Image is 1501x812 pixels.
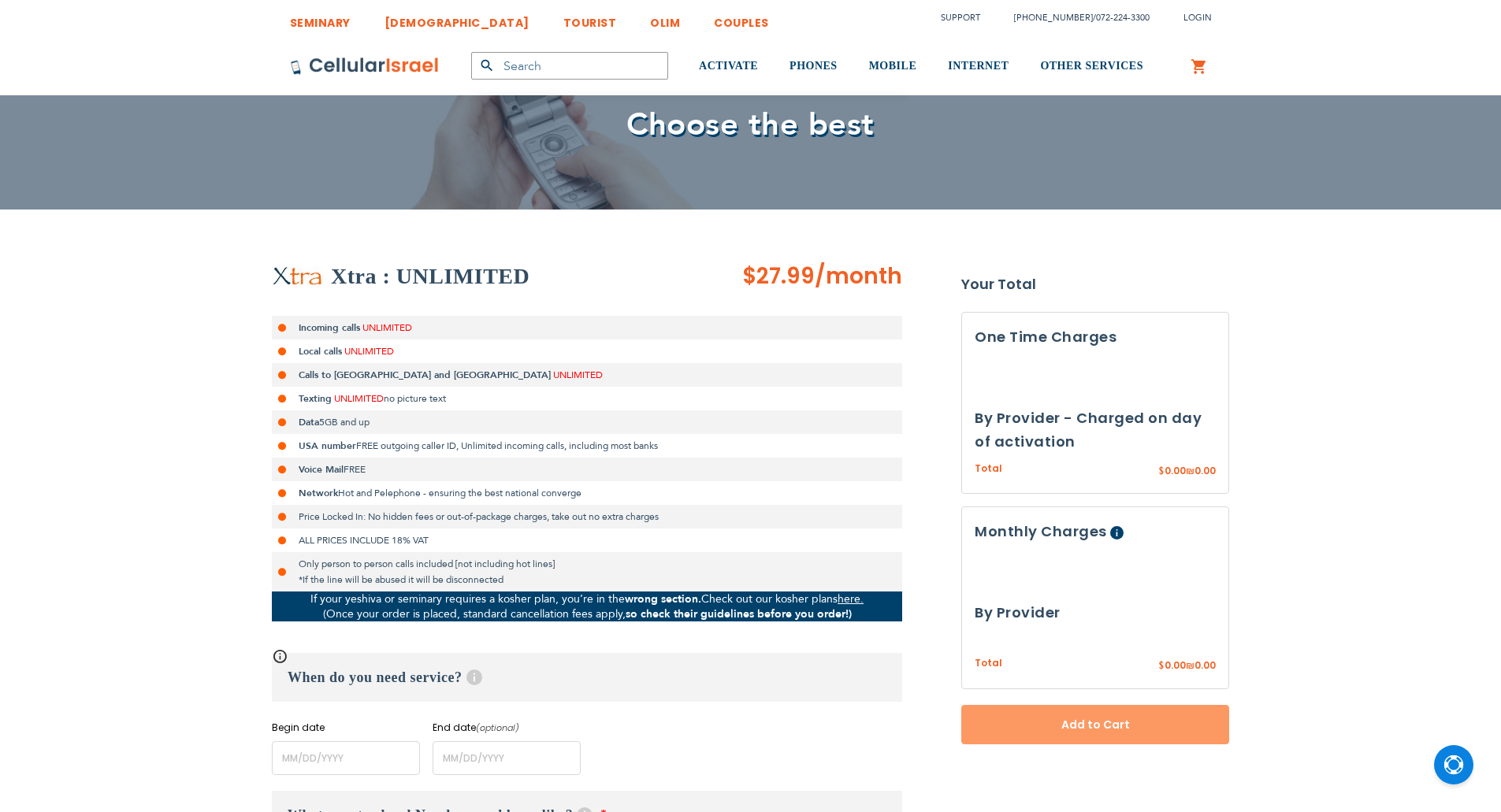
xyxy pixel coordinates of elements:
a: [DEMOGRAPHIC_DATA] [385,4,529,33]
li: ALL PRICES INCLUDE 18% VAT [272,528,902,552]
strong: Texting [299,392,332,405]
a: INTERNET [948,37,1009,96]
span: Hot and Pelephone - ensuring the best national converge [338,487,581,499]
span: Login [1183,12,1212,24]
span: Total [975,462,1002,476]
span: /month [815,261,902,292]
input: MM/DD/YYYY [433,741,581,775]
li: Only person to person calls included [not including hot lines] *If the line will be abused it wil... [272,552,902,591]
span: OTHER SERVICES [1040,60,1143,72]
span: no picture text [384,392,446,405]
span: UNLIMITED [344,345,394,358]
span: UNLIMITED [334,392,384,405]
span: MOBILE [869,60,917,72]
h3: When do you need service? [272,653,902,702]
span: $ [1158,465,1165,479]
span: ACTIVATE [699,60,758,72]
input: MM/DD/YYYY [272,741,420,775]
strong: Data [299,416,319,428]
li: / [998,6,1150,29]
span: Help [466,669,482,685]
a: OTHER SERVICES [1040,37,1143,96]
a: [PHONE_NUMBER] [1014,12,1093,24]
span: PHONES [790,60,838,72]
span: 0.00 [1165,659,1186,673]
span: 0.00 [1194,659,1216,673]
a: here. [838,591,864,606]
img: Cellular Israel Logo [290,57,440,76]
span: Monthly Charges [975,522,1107,542]
strong: Voice Mail [299,463,344,476]
strong: Your Total [961,273,1229,296]
input: Search [471,52,668,80]
img: Xtra UNLIMITED [272,266,323,287]
strong: wrong section. [625,591,701,606]
span: Total [975,657,1002,672]
span: ₪ [1186,465,1194,479]
a: ACTIVATE [699,37,758,96]
span: UNLIMITED [553,369,603,381]
span: $ [1158,660,1165,674]
strong: so check their guidelines before you order!) [626,606,852,621]
h2: Xtra : UNLIMITED [331,261,529,292]
strong: Incoming calls [299,321,360,334]
a: MOBILE [869,37,917,96]
li: Price Locked In: No hidden fees or out-of-package charges, take out no extra charges [272,505,902,528]
a: SEMINARY [290,4,351,33]
span: FREE outgoing caller ID, Unlimited incoming calls, including most banks [356,439,658,452]
a: Support [941,12,980,24]
span: ₪ [1186,660,1194,674]
a: COUPLES [714,4,769,33]
strong: USA number [299,439,356,452]
h3: By Provider [975,602,1216,625]
h3: By Provider - Charged on day of activation [975,406,1216,454]
li: 5GB and up [272,410,902,434]
strong: Local calls [299,345,342,358]
label: Begin date [272,721,420,735]
span: Choose the best [626,103,875,146]
span: INTERNET [948,60,1009,72]
strong: Network [299,487,338,499]
a: 072-224-3300 [1096,12,1150,24]
span: 0.00 [1194,464,1216,477]
a: TOURIST [563,4,617,33]
span: FREE [344,463,366,476]
i: (optional) [476,721,519,734]
strong: Calls to [GEOGRAPHIC_DATA] and [GEOGRAPHIC_DATA] [299,369,551,381]
a: PHONES [790,37,838,96]
span: UNLIMITED [362,321,412,334]
span: 0.00 [1165,464,1186,477]
p: If your yeshiva or seminary requires a kosher plan, you’re in the Check out our kosher plans (Onc... [272,591,902,621]
label: End date [433,721,581,735]
a: OLIM [650,4,680,33]
span: $27.99 [742,261,815,291]
h3: One Time Charges [975,325,1216,349]
span: Help [1110,527,1124,540]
